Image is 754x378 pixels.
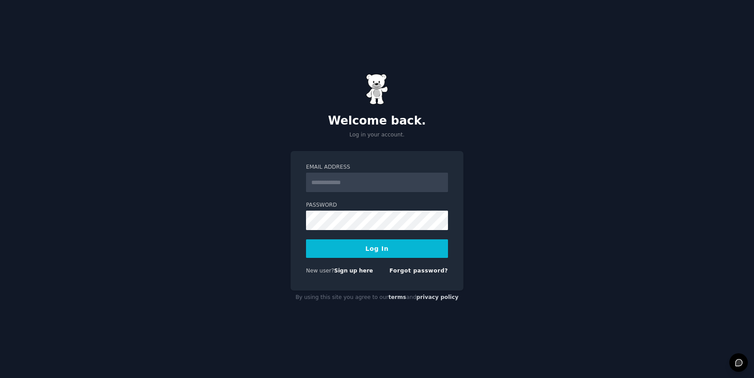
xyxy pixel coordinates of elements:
[389,268,448,274] a: Forgot password?
[306,239,448,258] button: Log In
[291,291,463,305] div: By using this site you agree to our and
[388,294,406,300] a: terms
[366,74,388,105] img: Gummy Bear
[334,268,373,274] a: Sign up here
[291,131,463,139] p: Log in your account.
[306,268,334,274] span: New user?
[416,294,459,300] a: privacy policy
[306,201,448,209] label: Password
[306,163,448,171] label: Email Address
[291,114,463,128] h2: Welcome back.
